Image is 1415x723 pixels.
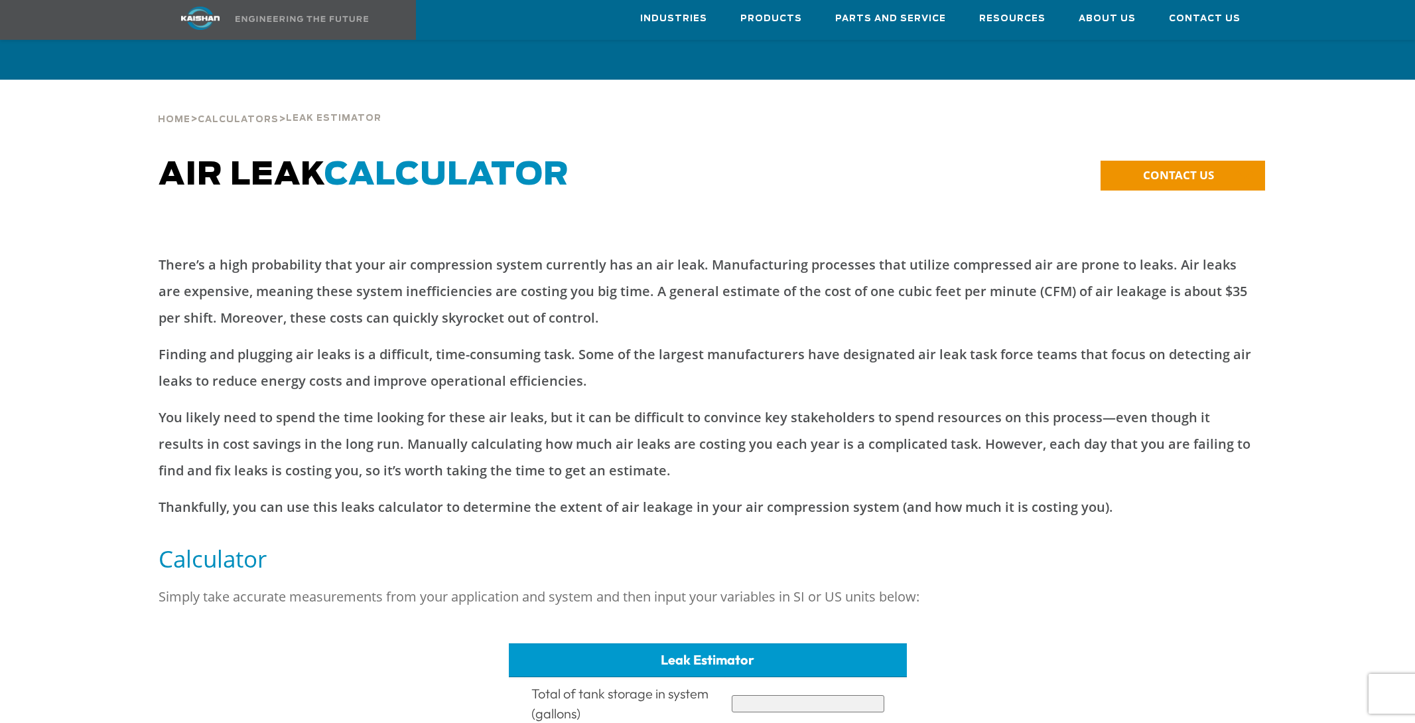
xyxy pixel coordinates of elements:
[740,11,802,27] span: Products
[158,116,190,124] span: Home
[159,494,1257,521] p: Thankfully, you can use this leaks calculator to determine the extent of air leakage in your air ...
[1079,11,1136,27] span: About Us
[1169,11,1241,27] span: Contact Us
[159,252,1257,331] p: There’s a high probability that your air compression system currently has an air leak. Manufactur...
[1169,1,1241,37] a: Contact Us
[979,11,1045,27] span: Resources
[286,114,381,123] span: Leak Estimator
[159,404,1257,484] p: You likely need to spend the time looking for these air leaks, but it can be difficult to convinc...
[979,1,1045,37] a: Resources
[1101,161,1265,191] a: CONTACT US
[531,685,708,722] span: Total of tank storage in system (gallons)
[158,80,381,130] div: > >
[740,1,802,37] a: Products
[151,7,250,30] img: kaishan logo
[640,11,707,27] span: Industries
[640,1,707,37] a: Industries
[661,651,754,668] span: Leak Estimator
[236,16,368,22] img: Engineering the future
[198,116,279,124] span: Calculators
[1079,1,1136,37] a: About Us
[158,113,190,125] a: Home
[159,159,569,191] span: Air Leak
[1143,167,1214,183] span: CONTACT US
[835,11,946,27] span: Parts and Service
[198,113,279,125] a: Calculators
[324,159,569,191] span: Calculator
[835,1,946,37] a: Parts and Service
[159,584,1257,610] p: Simply take accurate measurements from your application and system and then input your variables ...
[159,341,1257,394] p: Finding and plugging air leaks is a difficult, time-consuming task. Some of the largest manufactu...
[159,544,1257,574] h5: Calculator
